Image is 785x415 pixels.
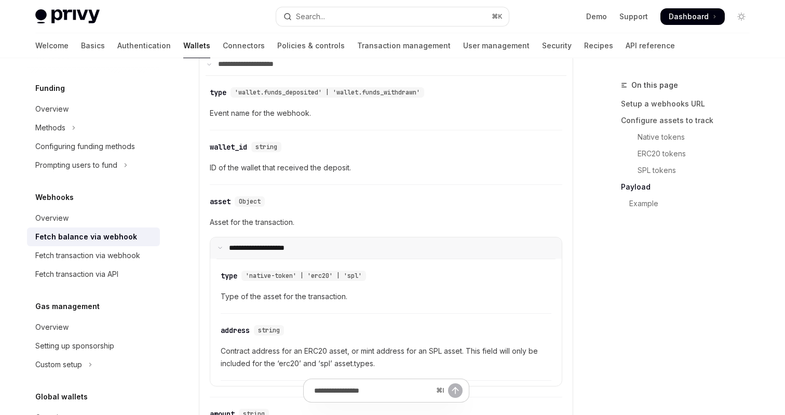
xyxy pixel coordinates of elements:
[210,162,562,174] span: ID of the wallet that received the deposit.
[621,96,758,112] a: Setup a webhooks URL
[619,11,648,22] a: Support
[239,197,261,206] span: Object
[81,33,105,58] a: Basics
[660,8,725,25] a: Dashboard
[631,79,678,91] span: On this page
[584,33,613,58] a: Recipes
[27,337,160,355] a: Setting up sponsorship
[621,179,758,195] a: Payload
[586,11,607,22] a: Demo
[235,88,420,97] span: 'wallet.funds_deposited' | 'wallet.funds_withdrawn'
[276,7,509,26] button: Open search
[35,122,65,134] div: Methods
[621,162,758,179] a: SPL tokens
[210,196,231,207] div: asset
[35,358,82,371] div: Custom setup
[210,216,562,229] span: Asset for the transaction.
[626,33,675,58] a: API reference
[35,191,74,204] h5: Webhooks
[621,145,758,162] a: ERC20 tokens
[35,9,100,24] img: light logo
[27,209,160,227] a: Overview
[183,33,210,58] a: Wallets
[669,11,709,22] span: Dashboard
[117,33,171,58] a: Authentication
[35,82,65,95] h5: Funding
[35,103,69,115] div: Overview
[210,87,226,98] div: type
[210,142,247,152] div: wallet_id
[35,140,135,153] div: Configuring funding methods
[463,33,530,58] a: User management
[210,107,562,119] span: Event name for the webhook.
[621,112,758,129] a: Configure assets to track
[35,159,117,171] div: Prompting users to fund
[27,227,160,246] a: Fetch balance via webhook
[27,318,160,337] a: Overview
[35,33,69,58] a: Welcome
[277,33,345,58] a: Policies & controls
[357,33,451,58] a: Transaction management
[621,195,758,212] a: Example
[492,12,503,21] span: ⌘ K
[246,272,362,280] span: 'native-token' | 'erc20' | 'spl'
[27,355,160,374] button: Toggle Custom setup section
[35,300,100,313] h5: Gas management
[35,391,88,403] h5: Global wallets
[35,231,137,243] div: Fetch balance via webhook
[35,249,140,262] div: Fetch transaction via webhook
[733,8,750,25] button: Toggle dark mode
[221,345,551,370] span: Contract address for an ERC20 asset, or mint address for an SPL asset. This field will only be in...
[221,325,250,336] div: address
[223,33,265,58] a: Connectors
[314,379,432,402] input: Ask a question...
[35,321,69,333] div: Overview
[27,156,160,175] button: Toggle Prompting users to fund section
[35,340,114,352] div: Setting up sponsorship
[27,246,160,265] a: Fetch transaction via webhook
[448,383,463,398] button: Send message
[542,33,572,58] a: Security
[621,129,758,145] a: Native tokens
[221,290,551,303] span: Type of the asset for the transaction.
[27,137,160,156] a: Configuring funding methods
[258,326,280,334] span: string
[221,271,237,281] div: type
[27,265,160,284] a: Fetch transaction via API
[296,10,325,23] div: Search...
[35,268,118,280] div: Fetch transaction via API
[27,118,160,137] button: Toggle Methods section
[255,143,277,151] span: string
[35,212,69,224] div: Overview
[27,100,160,118] a: Overview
